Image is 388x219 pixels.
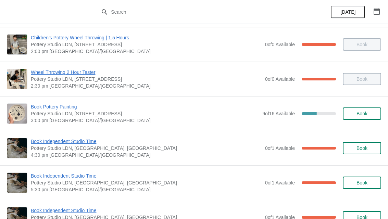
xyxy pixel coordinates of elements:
span: Children's Pottery Wheel Throwing | 1.5 Hours [31,34,262,41]
span: Book Independent Studio Time [31,172,262,179]
img: Wheel Throwing 2 Hour Taster | Pottery Studio LDN, Unit 1.3, Building A4, 10 Monro Way, London, S... [7,69,27,89]
span: Book [356,145,367,151]
span: 0 of 0 Available [265,42,295,47]
button: Book [343,107,381,120]
img: Book Pottery Painting | Pottery Studio LDN, Unit 1.3, Building A4, 10 Monro Way, London, SE10 0EJ... [7,104,27,124]
span: 0 of 0 Available [265,76,295,82]
span: 3:00 pm [GEOGRAPHIC_DATA]/[GEOGRAPHIC_DATA] [31,117,259,124]
img: Book Independent Studio Time | Pottery Studio LDN, London, UK | 5:30 pm Europe/London [7,173,27,192]
span: Pottery Studio LDN, [STREET_ADDRESS] [31,41,262,48]
span: Book Independent Studio Time [31,207,262,214]
img: Children's Pottery Wheel Throwing | 1.5 Hours | Pottery Studio LDN, 1.3, Building A4, 10 Monro Wa... [7,35,27,54]
span: Pottery Studio LDN, [STREET_ADDRESS] [31,110,259,117]
span: 5:30 pm [GEOGRAPHIC_DATA]/[GEOGRAPHIC_DATA] [31,186,262,193]
span: Book Pottery Painting [31,103,259,110]
span: Book Independent Studio Time [31,138,262,145]
span: Pottery Studio LDN, [STREET_ADDRESS] [31,76,262,82]
span: 9 of 16 Available [262,111,295,116]
span: [DATE] [340,9,355,15]
img: Book Independent Studio Time | Pottery Studio LDN, London, UK | 4:30 pm Europe/London [7,138,27,158]
span: 0 of 1 Available [265,145,295,151]
span: Pottery Studio LDN, [GEOGRAPHIC_DATA], [GEOGRAPHIC_DATA] [31,145,262,152]
button: Book [343,177,381,189]
span: 2:30 pm [GEOGRAPHIC_DATA]/[GEOGRAPHIC_DATA] [31,82,262,89]
button: Book [343,142,381,154]
span: Wheel Throwing 2 Hour Taster [31,69,262,76]
input: Search [111,6,291,18]
span: Book [356,180,367,185]
span: 2:00 pm [GEOGRAPHIC_DATA]/[GEOGRAPHIC_DATA] [31,48,262,55]
span: 4:30 pm [GEOGRAPHIC_DATA]/[GEOGRAPHIC_DATA] [31,152,262,158]
span: 0 of 1 Available [265,180,295,185]
button: [DATE] [331,6,365,18]
span: Pottery Studio LDN, [GEOGRAPHIC_DATA], [GEOGRAPHIC_DATA] [31,179,262,186]
span: Book [356,111,367,116]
